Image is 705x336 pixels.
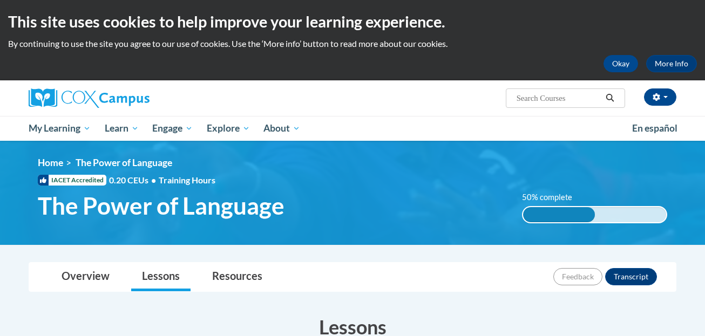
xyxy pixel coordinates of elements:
[29,122,91,135] span: My Learning
[151,175,156,185] span: •
[257,116,308,141] a: About
[38,175,106,186] span: IACET Accredited
[29,88,234,108] a: Cox Campus
[38,191,284,220] span: The Power of Language
[98,116,146,141] a: Learn
[152,122,193,135] span: Engage
[8,38,697,50] p: By continuing to use the site you agree to our use of cookies. Use the ‘More info’ button to read...
[200,116,257,141] a: Explore
[602,92,618,105] button: Search
[632,122,677,134] span: En español
[201,263,273,291] a: Resources
[131,263,191,291] a: Lessons
[8,11,697,32] h2: This site uses cookies to help improve your learning experience.
[22,116,98,141] a: My Learning
[263,122,300,135] span: About
[38,157,63,168] a: Home
[51,263,120,291] a: Overview
[145,116,200,141] a: Engage
[105,122,139,135] span: Learn
[109,174,159,186] span: 0.20 CEUs
[29,88,150,108] img: Cox Campus
[553,268,602,285] button: Feedback
[76,157,172,168] span: The Power of Language
[625,117,684,140] a: En español
[159,175,215,185] span: Training Hours
[523,207,595,222] div: 50% complete
[646,55,697,72] a: More Info
[12,116,693,141] div: Main menu
[605,268,657,285] button: Transcript
[522,191,584,203] label: 50% complete
[644,88,676,106] button: Account Settings
[516,92,602,105] input: Search Courses
[604,55,638,72] button: Okay
[207,122,250,135] span: Explore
